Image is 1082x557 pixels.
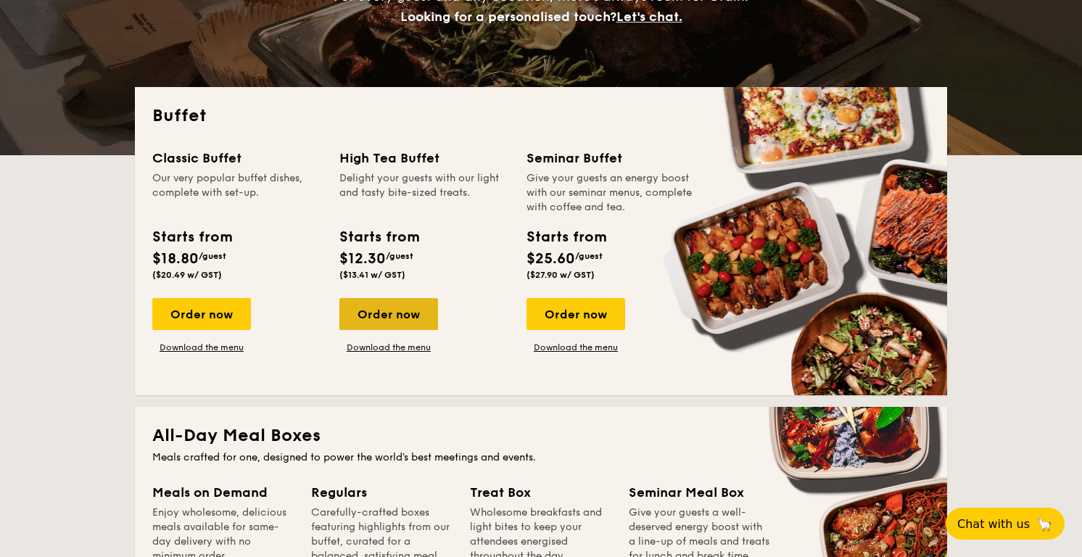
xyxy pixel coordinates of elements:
[386,251,413,261] span: /guest
[152,270,222,280] span: ($20.49 w/ GST)
[311,482,453,503] div: Regulars
[400,9,616,25] span: Looking for a personalised touch?
[526,148,696,168] div: Seminar Buffet
[152,104,930,128] h2: Buffet
[526,171,696,215] div: Give your guests an energy boost with our seminar menus, complete with coffee and tea.
[152,250,199,268] span: $18.80
[199,251,226,261] span: /guest
[339,298,438,330] div: Order now
[575,251,603,261] span: /guest
[526,250,575,268] span: $25.60
[152,171,322,215] div: Our very popular buffet dishes, complete with set-up.
[152,450,930,465] div: Meals crafted for one, designed to power the world's best meetings and events.
[152,482,294,503] div: Meals on Demand
[152,298,251,330] div: Order now
[339,342,438,353] a: Download the menu
[616,9,682,25] span: Let's chat.
[526,270,595,280] span: ($27.90 w/ GST)
[946,508,1065,540] button: Chat with us🦙
[629,482,770,503] div: Seminar Meal Box
[152,342,251,353] a: Download the menu
[1036,516,1053,532] span: 🦙
[152,148,322,168] div: Classic Buffet
[339,171,509,215] div: Delight your guests with our light and tasty bite-sized treats.
[339,250,386,268] span: $12.30
[339,148,509,168] div: High Tea Buffet
[470,482,611,503] div: Treat Box
[526,226,606,248] div: Starts from
[339,226,418,248] div: Starts from
[152,226,231,248] div: Starts from
[339,270,405,280] span: ($13.41 w/ GST)
[526,298,625,330] div: Order now
[957,517,1030,531] span: Chat with us
[526,342,625,353] a: Download the menu
[152,424,930,447] h2: All-Day Meal Boxes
